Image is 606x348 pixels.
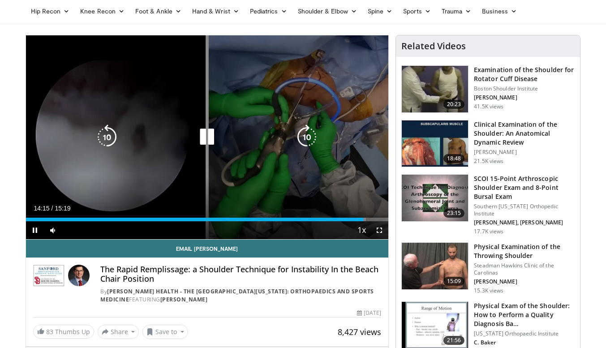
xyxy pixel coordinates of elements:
[401,41,466,52] h4: Related Videos
[245,2,292,20] a: Pediatrics
[401,174,575,235] a: 23:15 SCOI 15-Point Arthroscopic Shoulder Exam and 8-Point Bursal Exam Southern [US_STATE] Orthop...
[402,66,468,112] img: Screen_shot_2010-09-13_at_8.52.47_PM_1.png.150x105_q85_crop-smart_upscale.jpg
[474,278,575,285] p: [PERSON_NAME]
[474,103,503,110] p: 41.5K views
[474,174,575,201] h3: SCOI 15-Point Arthroscopic Shoulder Exam and 8-Point Bursal Exam
[474,301,575,328] h3: Physical Exam of the Shoulder: How to Perform a Quality Diagnosis Ba…
[100,288,374,303] a: [PERSON_NAME] Health - The [GEOGRAPHIC_DATA][US_STATE]: Orthopaedics and Sports Medicine
[98,325,139,339] button: Share
[401,65,575,113] a: 20:23 Examination of the Shoulder for Rotator Cuff Disease Boston Shoulder Institute [PERSON_NAME...
[357,309,381,317] div: [DATE]
[26,240,389,258] a: Email [PERSON_NAME]
[474,94,575,101] p: [PERSON_NAME]
[474,262,575,276] p: Steadman Hawkins Clinic of the Carolinas
[75,2,130,20] a: Knee Recon
[474,242,575,260] h3: Physical Examination of the Throwing Shoulder
[474,219,575,226] p: [PERSON_NAME], [PERSON_NAME]
[474,65,575,83] h3: Examination of the Shoulder for Rotator Cuff Disease
[402,120,468,167] img: 275771_0002_1.png.150x105_q85_crop-smart_upscale.jpg
[443,277,465,286] span: 15:09
[46,327,53,336] span: 83
[477,2,522,20] a: Business
[401,120,575,168] a: 18:48 Clinical Examination of the Shoulder: An Anatomical Dynamic Review [PERSON_NAME] 21.5K views
[474,228,503,235] p: 17.7K views
[402,175,468,221] img: 3Gduepif0T1UGY8H4xMDoxOjByO_JhYE.150x105_q85_crop-smart_upscale.jpg
[292,2,362,20] a: Shoulder & Elbow
[401,242,575,294] a: 15:09 Physical Examination of the Throwing Shoulder Steadman Hawkins Clinic of the Carolinas [PER...
[187,2,245,20] a: Hand & Wrist
[338,327,381,337] span: 8,427 views
[352,221,370,239] button: Playback Rate
[26,221,44,239] button: Pause
[26,35,389,240] video-js: Video Player
[100,265,381,284] h4: The Rapid Remplissage: a Shoulder Technique for Instability In the Beach Chair Position
[68,265,90,286] img: Avatar
[26,2,75,20] a: Hip Recon
[44,221,62,239] button: Mute
[402,243,468,289] img: 304394_0001_1.png.150x105_q85_crop-smart_upscale.jpg
[100,288,381,304] div: By FEATURING
[142,325,188,339] button: Save to
[443,100,465,109] span: 20:23
[474,158,503,165] p: 21.5K views
[33,265,65,286] img: Sanford Health - The University of South Dakota School of Medicine: Orthopaedics and Sports Medicine
[474,203,575,217] p: Southern [US_STATE] Orthopedic Institute
[474,339,575,346] p: C. Baker
[160,296,208,303] a: [PERSON_NAME]
[474,330,575,337] p: [US_STATE] Orthopaedic Institute
[26,218,389,221] div: Progress Bar
[370,221,388,239] button: Fullscreen
[443,336,465,345] span: 21:56
[362,2,398,20] a: Spine
[474,149,575,156] p: [PERSON_NAME]
[33,325,94,339] a: 83 Thumbs Up
[474,120,575,147] h3: Clinical Examination of the Shoulder: An Anatomical Dynamic Review
[55,205,70,212] span: 15:19
[34,205,50,212] span: 14:15
[398,2,436,20] a: Sports
[474,85,575,92] p: Boston Shoulder Institute
[52,205,53,212] span: /
[474,287,503,294] p: 15.3K views
[436,2,477,20] a: Trauma
[130,2,187,20] a: Foot & Ankle
[443,209,465,218] span: 23:15
[443,154,465,163] span: 18:48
